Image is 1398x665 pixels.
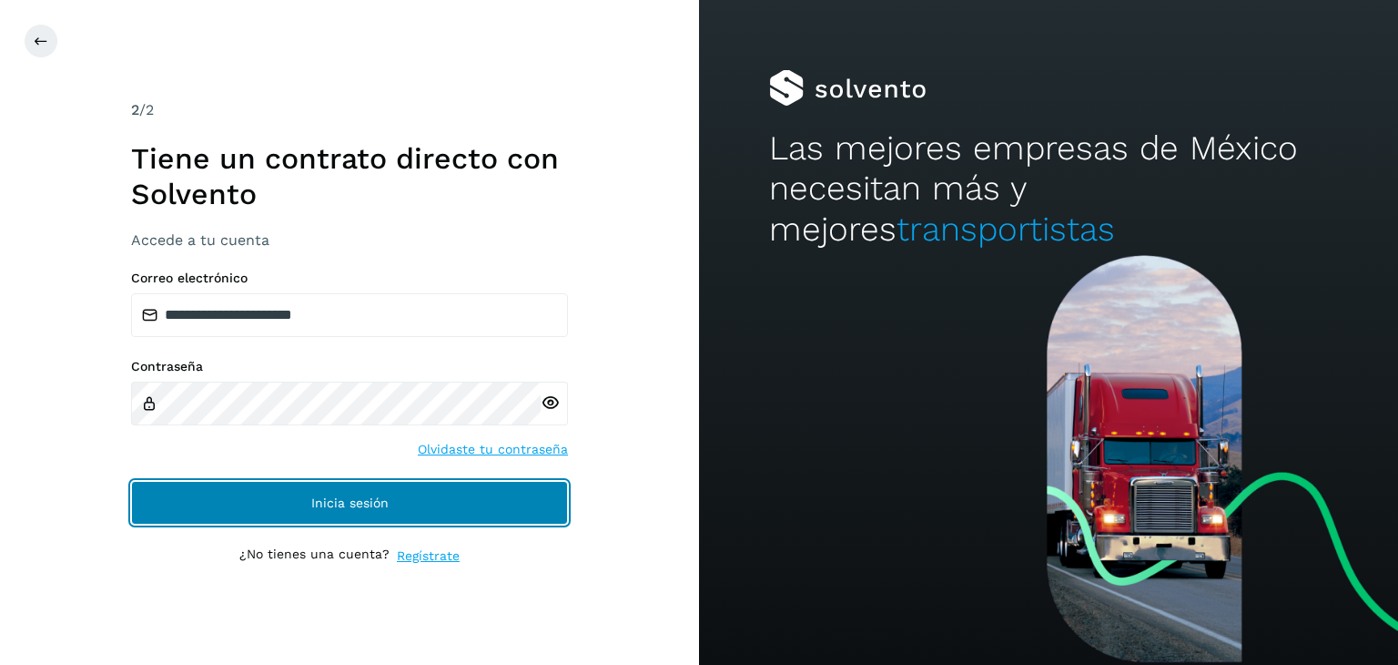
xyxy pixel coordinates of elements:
[418,440,568,459] a: Olvidaste tu contraseña
[131,359,568,374] label: Contraseña
[131,231,568,249] h3: Accede a tu cuenta
[131,271,568,286] label: Correo electrónico
[769,128,1328,250] h2: Las mejores empresas de México necesitan más y mejores
[311,496,389,509] span: Inicia sesión
[131,141,568,211] h1: Tiene un contrato directo con Solvento
[397,547,460,566] a: Regístrate
[131,101,139,118] span: 2
[239,547,390,566] p: ¿No tienes una cuenta?
[897,210,1115,249] span: transportistas
[131,99,568,121] div: /2
[131,481,568,525] button: Inicia sesión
